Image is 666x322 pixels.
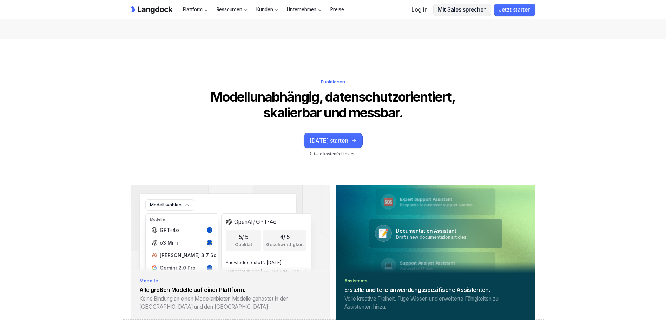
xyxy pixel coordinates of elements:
nav: Main [179,4,327,15]
a: AssistantsErstelle und teile anwendungsspezifische Assistenten.Volle kreative Freiheit. Füge Wiss... [336,273,535,319]
a: Log in [411,6,428,14]
button: Jetzt starten [494,4,535,16]
img: Hosted in europe [207,239,212,246]
img: Hosted in europe [207,226,212,234]
div: Gemini 2.0 Pro [151,264,196,272]
p: Qualität [235,241,252,248]
p: Drafts new documentation articles [396,234,467,240]
p: Keine Bindung an einen Modellanbieter. Modelle gehostet in der [GEOGRAPHIC_DATA] und den [GEOGRAP... [139,295,322,311]
p: Ressourcen [217,6,242,13]
button: Google LogoGemini 2.0 ProHosted in europe [147,261,217,274]
div: OpenAI [234,218,252,226]
button: Modell wählen [145,199,194,211]
div: Knowledge cutoff: [DATE] [226,259,306,266]
button: OpenAI Logoo3 MiniHosted in europe [147,236,217,249]
div: / 5 [280,233,290,241]
div: / 5 [239,233,248,241]
p: Volle kreative Freiheit. Füge Wissen und erweiterte Fähigkeiten zu Assistenten hinzu. [344,295,527,311]
button: Kunden [252,4,283,15]
button: Mit Sales sprechen [433,4,491,16]
p: Expert Support Assistant [400,196,472,202]
button: Plattform [179,4,212,15]
div: 📝 [375,225,392,242]
p: Plattform [183,6,203,13]
h5: Modelle [139,278,158,284]
img: Anthropic Logo [151,252,158,259]
p: Support Analyst Assistant [400,259,455,266]
img: Google Logo [151,264,158,272]
button: [DATE] starten [304,133,363,148]
span: 5 [239,234,242,240]
p: Kunden [256,6,273,13]
img: OpenAI Logo [226,219,232,225]
div: 🆘 [381,194,396,209]
img: Hosted in europe [207,264,212,272]
button: Anthropic Logo[PERSON_NAME] 3.7 SonnetHosted in europe [147,249,228,261]
h5: Funktionen [321,78,345,85]
a: Preise [326,4,348,15]
p: Geschwindigkeit [266,241,303,248]
p: 7-tage kostenfrei testen. [309,151,357,157]
div: GPT-4o [256,218,284,226]
div: 💻 [381,258,396,273]
p: Unternehmen [287,6,316,13]
div: [PERSON_NAME] 3.7 Sonnet [151,252,222,259]
a: ModelleAlle großen Modelle auf einer Plattform.Keine Bindung an einen Modellanbieter. Modelle geh... [131,272,330,319]
img: OpenAI Logo [151,239,158,246]
button: OpenAI LogoGPT-4oHosted in europe [147,224,217,236]
img: OpenAI Logo [151,226,158,234]
div: o3 Mini [151,239,178,246]
div: / [253,218,255,226]
img: Langdock Logo [131,6,173,14]
span: 4 [280,234,283,240]
h4: Alle großen Modelle auf einer Plattform. [139,286,322,294]
button: Ressourcen [212,4,252,15]
p: Responds to customer support queries [400,202,472,207]
h4: Erstelle und teile anwendungsspezifische Assistenten. [344,286,527,294]
p: Modelle [147,215,217,222]
h3: Modellunabhängig, datenschutzorientiert, skalierbar und messbar. [198,89,468,121]
div: GPT-4o [151,226,179,234]
button: Unternehmen [283,4,326,15]
h5: Assistants [344,278,367,284]
p: Documentation Assistant [396,227,467,234]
